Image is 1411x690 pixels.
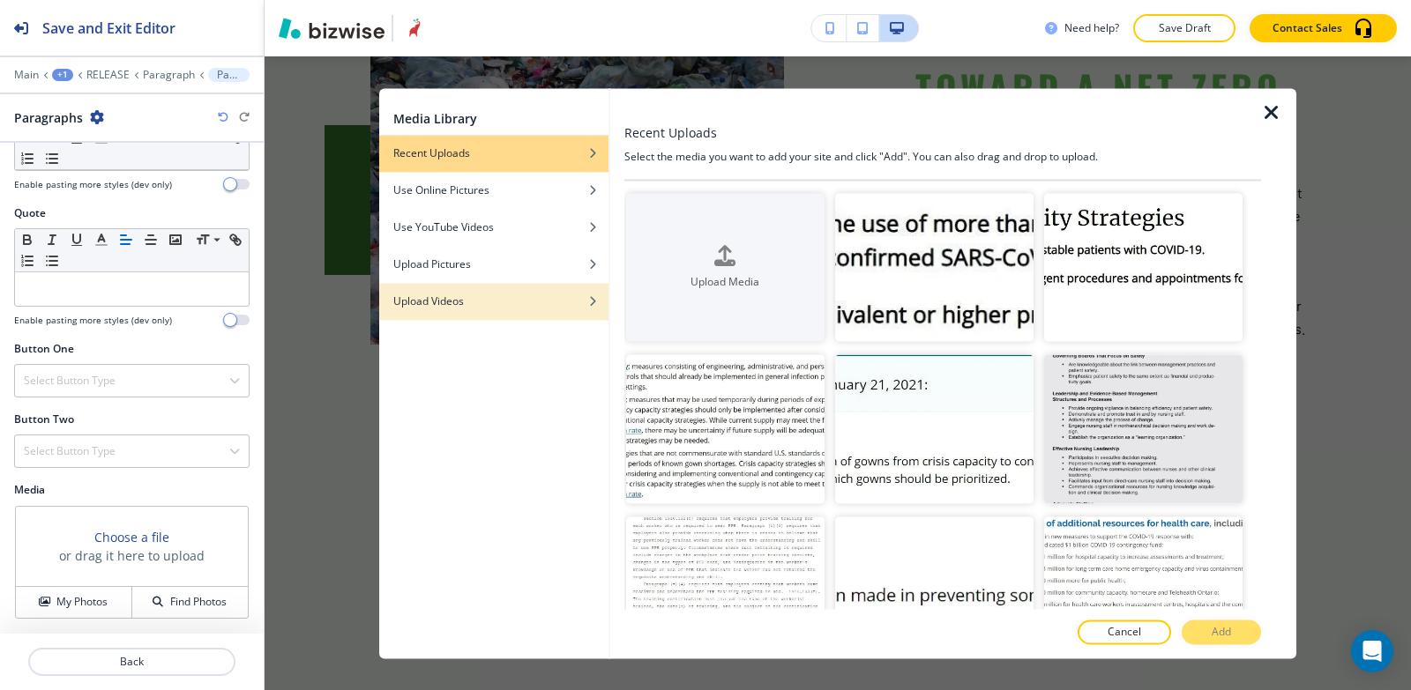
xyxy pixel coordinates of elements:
h4: Find Photos [170,594,227,610]
button: Upload Media [626,193,825,342]
button: Cancel [1078,620,1171,644]
h4: Select the media you want to add your site and click "Add". You can also drag and drop to upload. [624,149,1261,165]
h2: Save and Exit Editor [42,18,175,39]
h4: Use Online Pictures [393,182,489,198]
h2: Quote [14,205,46,221]
button: Contact Sales [1250,14,1397,42]
h3: Recent Uploads [624,123,717,142]
h4: Upload Pictures [393,256,471,272]
p: Cancel [1108,624,1141,640]
h4: Enable pasting more styles (dev only) [14,314,172,327]
button: Find Photos [132,587,248,618]
h4: Enable pasting more styles (dev only) [14,178,172,191]
h4: Recent Uploads [393,145,470,161]
h3: Need help? [1064,20,1119,36]
button: My Photos [16,587,132,618]
h4: Upload Videos [393,293,464,309]
button: Main [14,69,39,81]
button: Upload Pictures [379,246,608,283]
h2: Paragraphs [14,108,83,127]
button: Save Draft [1133,14,1236,42]
h4: Select Button Type [24,373,116,389]
button: Use YouTube Videos [379,209,608,246]
button: Choose a file [94,528,169,546]
p: Save Draft [1156,20,1213,36]
button: Use Online Pictures [379,172,608,209]
img: Bizwise Logo [279,18,384,39]
img: Your Logo [400,14,429,42]
p: Paragraphs [217,69,241,81]
h4: Upload Media [626,274,825,290]
h2: Media [14,482,250,498]
h4: Use YouTube Videos [393,219,494,235]
button: Upload Videos [379,283,608,320]
div: Open Intercom Messenger [1351,630,1393,672]
button: Paragraph [143,69,195,81]
button: Back [28,648,235,676]
p: Contact Sales [1273,20,1342,36]
h2: Media Library [393,109,477,128]
button: Paragraphs [208,68,250,82]
h2: Button Two [14,412,74,427]
p: Back [30,654,234,670]
button: +1 [52,69,73,81]
button: Recent Uploads [379,135,608,172]
h3: or drag it here to upload [59,546,205,565]
h4: My Photos [56,594,108,610]
h2: Button One [14,341,74,357]
div: Choose a fileor drag it here to uploadMy PhotosFind Photos [14,505,250,620]
h4: Select Button Type [24,443,116,459]
button: RELEASE [86,69,130,81]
